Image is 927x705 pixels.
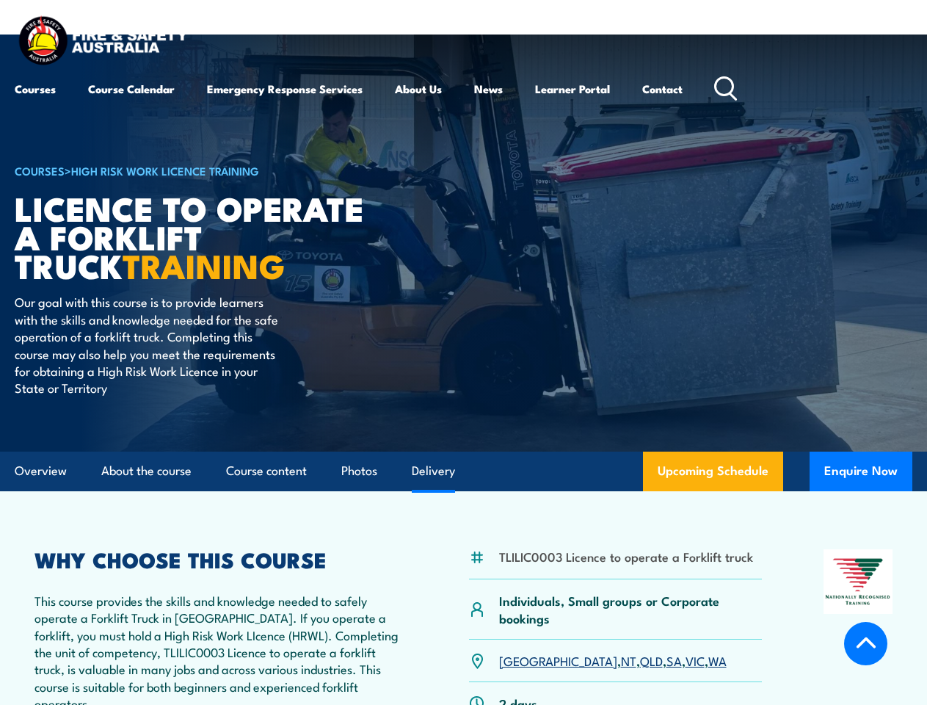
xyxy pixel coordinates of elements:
[499,651,617,669] a: [GEOGRAPHIC_DATA]
[15,293,283,396] p: Our goal with this course is to provide learners with the skills and knowledge needed for the saf...
[499,652,727,669] p: , , , , ,
[810,452,912,491] button: Enquire Now
[474,71,503,106] a: News
[395,71,442,106] a: About Us
[640,651,663,669] a: QLD
[15,452,67,491] a: Overview
[15,193,377,279] h1: Licence to operate a forklift truck
[643,452,783,491] a: Upcoming Schedule
[824,549,893,615] img: Nationally Recognised Training logo.
[642,71,683,106] a: Contact
[341,452,377,491] a: Photos
[123,239,286,290] strong: TRAINING
[207,71,363,106] a: Emergency Response Services
[621,651,636,669] a: NT
[15,162,377,179] h6: >
[15,71,56,106] a: Courses
[226,452,307,491] a: Course content
[15,162,65,178] a: COURSES
[499,592,762,626] p: Individuals, Small groups or Corporate bookings
[708,651,727,669] a: WA
[34,549,407,568] h2: WHY CHOOSE THIS COURSE
[71,162,259,178] a: High Risk Work Licence Training
[535,71,610,106] a: Learner Portal
[686,651,705,669] a: VIC
[101,452,192,491] a: About the course
[88,71,175,106] a: Course Calendar
[499,548,753,565] li: TLILIC0003 Licence to operate a Forklift truck
[412,452,455,491] a: Delivery
[666,651,682,669] a: SA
